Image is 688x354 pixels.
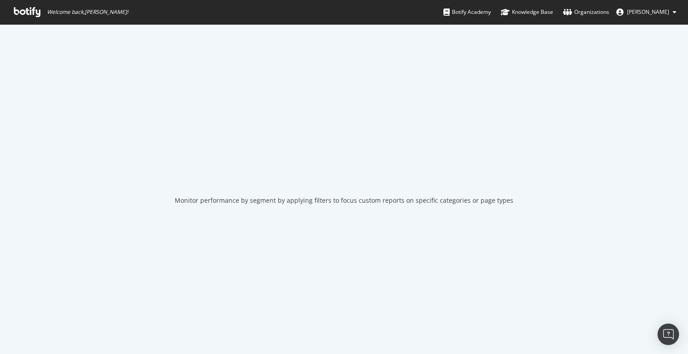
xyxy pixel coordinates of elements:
div: Organizations [563,8,609,17]
div: Open Intercom Messenger [658,324,679,345]
span: Welcome back, [PERSON_NAME] ! [47,9,128,16]
div: Knowledge Base [501,8,553,17]
span: Rini Chandra [627,8,669,16]
button: [PERSON_NAME] [609,5,684,19]
div: Botify Academy [443,8,491,17]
